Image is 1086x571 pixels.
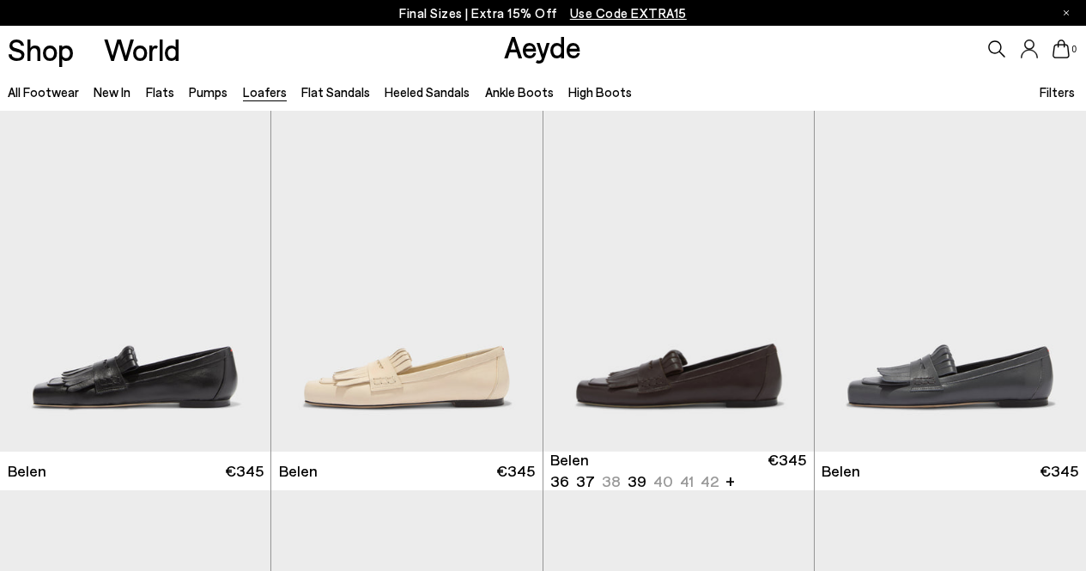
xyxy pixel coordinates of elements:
[146,84,174,100] a: Flats
[550,471,569,492] li: 36
[385,84,470,100] a: Heeled Sandals
[628,471,646,492] li: 39
[1040,460,1078,482] span: €345
[8,34,74,64] a: Shop
[279,460,318,482] span: Belen
[815,111,1086,452] img: Belen Tassel Loafers
[543,111,815,452] img: Belen Tassel Loafers
[550,449,589,471] span: Belen
[189,84,228,100] a: Pumps
[504,28,581,64] a: Aeyde
[1053,39,1070,58] a: 0
[543,111,815,452] div: 1 / 6
[225,460,264,482] span: €345
[485,84,554,100] a: Ankle Boots
[576,471,595,492] li: 37
[822,460,860,482] span: Belen
[568,84,632,100] a: High Boots
[94,84,130,100] a: New In
[496,460,535,482] span: €345
[725,469,735,492] li: +
[271,111,542,452] img: Belen Tassel Loafers
[550,471,713,492] ul: variant
[301,84,370,100] a: Flat Sandals
[8,84,79,100] a: All Footwear
[8,460,46,482] span: Belen
[767,449,806,492] span: €345
[104,34,180,64] a: World
[815,452,1086,490] a: Belen €345
[1040,84,1075,100] span: Filters
[1070,45,1078,54] span: 0
[543,111,814,452] a: Next slide Previous slide
[543,452,814,490] a: Belen 36 37 38 39 40 41 42 + €345
[570,5,687,21] span: Navigate to /collections/ss25-final-sizes
[399,3,687,24] p: Final Sizes | Extra 15% Off
[271,452,542,490] a: Belen €345
[243,84,287,100] a: Loafers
